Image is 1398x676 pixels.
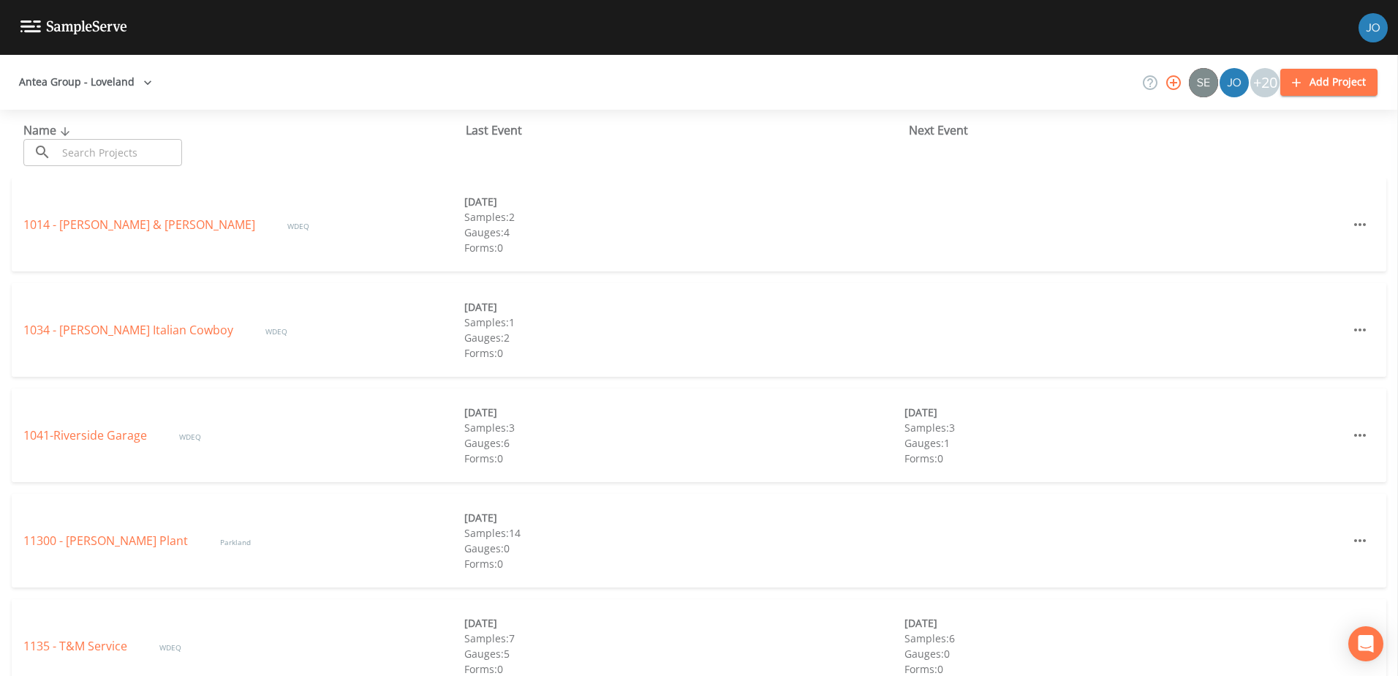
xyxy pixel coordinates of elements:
button: Add Project [1280,69,1378,96]
span: WDEQ [265,326,287,337]
span: Name [23,122,74,138]
img: d2de15c11da5451b307a030ac90baa3e [1359,13,1388,42]
div: Samples: 3 [904,420,1345,435]
div: Gauges: 5 [464,646,905,661]
div: Samples: 1 [464,315,905,330]
div: Gauges: 1 [904,435,1345,451]
div: Sean McKinstry [1188,68,1219,97]
div: Gauges: 2 [464,330,905,345]
a: 1034 - [PERSON_NAME] Italian Cowboy [23,322,236,338]
div: [DATE] [464,405,905,420]
div: Forms: 0 [464,556,905,571]
div: [DATE] [464,299,905,315]
div: [DATE] [904,615,1345,631]
button: Antea Group - Loveland [13,69,158,96]
div: Samples: 3 [464,420,905,435]
div: Open Intercom Messenger [1348,626,1383,661]
a: 1014 - [PERSON_NAME] & [PERSON_NAME] [23,217,258,233]
div: Forms: 0 [904,451,1345,466]
span: WDEQ [159,642,181,653]
div: Gauges: 6 [464,435,905,451]
div: Last Event [466,121,908,139]
input: Search Projects [57,139,182,166]
div: [DATE] [464,615,905,631]
img: d2de15c11da5451b307a030ac90baa3e [1220,68,1249,97]
img: logo [20,20,127,34]
div: Josh Watzak [1219,68,1250,97]
div: +20 [1250,68,1280,97]
div: Samples: 14 [464,525,905,541]
a: 11300 - [PERSON_NAME] Plant [23,533,191,549]
div: [DATE] [464,194,905,209]
div: Next Event [909,121,1351,139]
span: WDEQ [179,432,201,442]
div: Gauges: 4 [464,225,905,240]
div: Gauges: 0 [464,541,905,556]
div: [DATE] [904,405,1345,420]
div: Forms: 0 [464,451,905,466]
div: Samples: 7 [464,631,905,646]
div: Samples: 6 [904,631,1345,646]
img: 52efdf5eb87039e5b40670955cfdde0b [1189,68,1218,97]
div: Forms: 0 [464,345,905,361]
div: [DATE] [464,510,905,525]
div: Forms: 0 [464,240,905,255]
a: 1041-Riverside Garage [23,427,150,443]
a: 1135 - T&M Service [23,638,130,654]
span: Parkland [220,537,251,547]
span: WDEQ [287,221,309,231]
div: Samples: 2 [464,209,905,225]
div: Gauges: 0 [904,646,1345,661]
